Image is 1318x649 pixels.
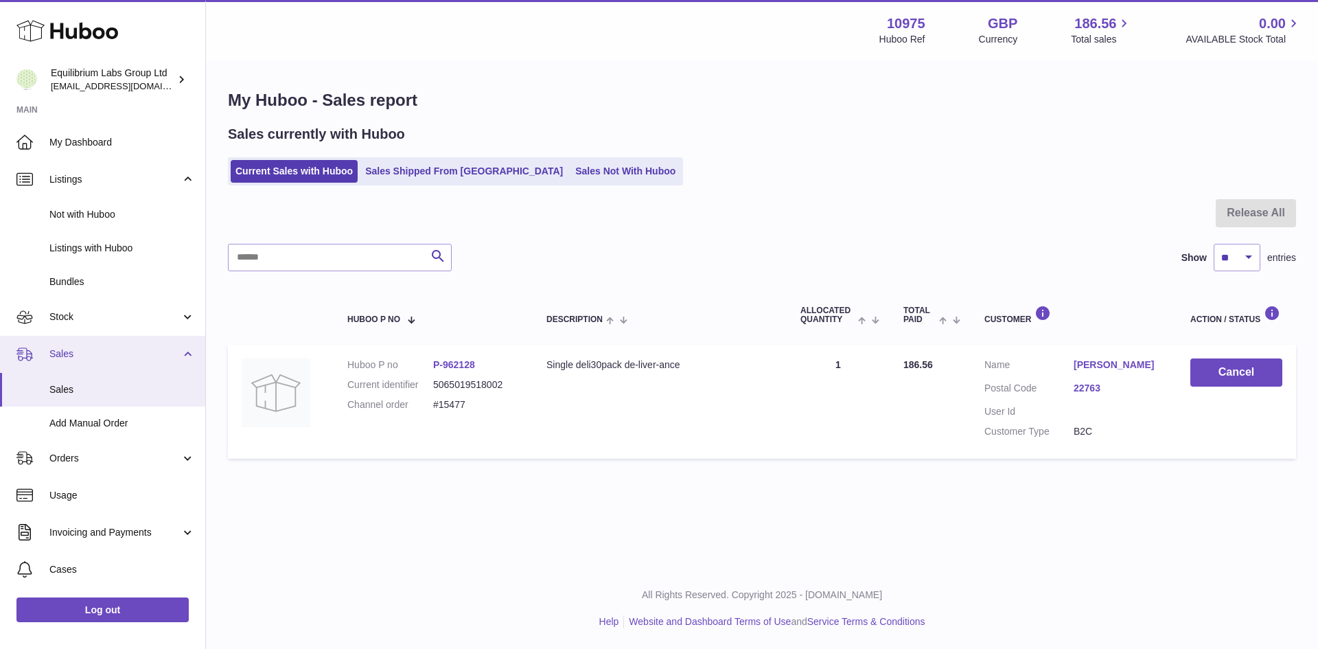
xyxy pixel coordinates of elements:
img: internalAdmin-10975@internal.huboo.com [16,69,37,90]
span: Sales [49,348,181,361]
span: Bundles [49,275,195,288]
span: ALLOCATED Quantity [800,306,855,324]
a: 0.00 AVAILABLE Stock Total [1186,14,1302,46]
h1: My Huboo - Sales report [228,89,1296,111]
div: Equilibrium Labs Group Ltd [51,67,174,93]
span: Usage [49,489,195,502]
dt: Huboo P no [347,358,433,372]
span: Not with Huboo [49,208,195,221]
a: Current Sales with Huboo [231,160,358,183]
dt: Postal Code [984,382,1074,398]
span: Listings [49,173,181,186]
a: Sales Not With Huboo [570,160,680,183]
label: Show [1181,251,1207,264]
a: 22763 [1074,382,1163,395]
strong: GBP [988,14,1017,33]
dt: Current identifier [347,378,433,391]
a: [PERSON_NAME] [1074,358,1163,372]
span: Orders [49,452,181,465]
span: [EMAIL_ADDRESS][DOMAIN_NAME] [51,80,202,91]
button: Cancel [1190,358,1282,387]
div: Action / Status [1190,306,1282,324]
dt: Customer Type [984,425,1074,438]
span: Cases [49,563,195,576]
h2: Sales currently with Huboo [228,125,405,144]
dd: B2C [1074,425,1163,438]
span: AVAILABLE Stock Total [1186,33,1302,46]
dd: #15477 [433,398,519,411]
span: Huboo P no [347,315,400,324]
span: Invoicing and Payments [49,526,181,539]
a: 186.56 Total sales [1071,14,1132,46]
div: Customer [984,306,1163,324]
a: Website and Dashboard Terms of Use [629,616,791,627]
span: My Dashboard [49,136,195,149]
dt: User Id [984,405,1074,418]
dd: 5065019518002 [433,378,519,391]
strong: 10975 [887,14,925,33]
dt: Channel order [347,398,433,411]
a: Service Terms & Conditions [807,616,925,627]
span: Stock [49,310,181,323]
span: Total paid [903,306,936,324]
a: Log out [16,597,189,622]
span: Add Manual Order [49,417,195,430]
span: Description [546,315,603,324]
a: Sales Shipped From [GEOGRAPHIC_DATA] [360,160,568,183]
span: Sales [49,383,195,396]
div: Single deli30pack de-liver-ance [546,358,773,372]
li: and [624,615,925,628]
span: Total sales [1071,33,1132,46]
img: no-photo.jpg [242,358,310,427]
div: Currency [979,33,1018,46]
span: Listings with Huboo [49,242,195,255]
span: entries [1267,251,1296,264]
span: 0.00 [1259,14,1286,33]
span: 186.56 [903,359,933,370]
p: All Rights Reserved. Copyright 2025 - [DOMAIN_NAME] [217,589,1307,602]
td: 1 [787,345,890,459]
a: P-962128 [433,359,475,370]
a: Help [599,616,619,627]
div: Huboo Ref [879,33,925,46]
dt: Name [984,358,1074,375]
span: 186.56 [1074,14,1116,33]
